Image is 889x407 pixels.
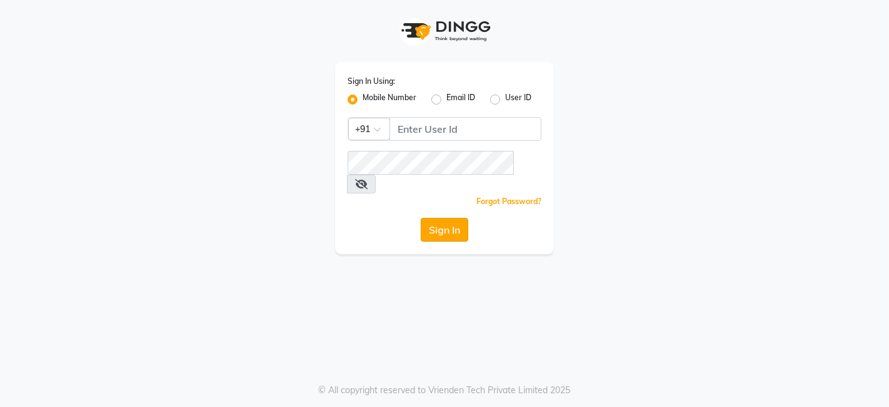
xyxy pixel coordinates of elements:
input: Username [389,117,541,141]
label: Email ID [446,92,475,107]
a: Forgot Password? [476,197,541,206]
input: Username [348,151,514,175]
label: Mobile Number [363,92,416,107]
button: Sign In [421,218,468,242]
label: User ID [505,92,531,107]
img: logo1.svg [394,13,495,49]
label: Sign In Using: [348,76,395,87]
